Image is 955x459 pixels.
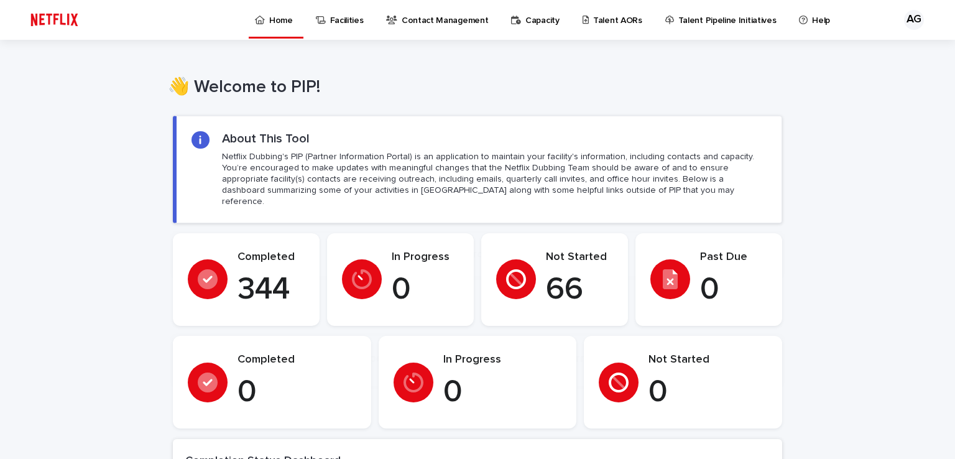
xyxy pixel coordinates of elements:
p: 0 [238,374,356,411]
p: 0 [392,271,459,308]
p: In Progress [443,353,562,367]
p: 0 [700,271,767,308]
h2: About This Tool [222,131,310,146]
p: Not Started [648,353,767,367]
p: Not Started [546,251,613,264]
p: Netflix Dubbing's PIP (Partner Information Portal) is an application to maintain your facility's ... [222,151,767,208]
p: 0 [443,374,562,411]
p: Completed [238,353,356,367]
p: In Progress [392,251,459,264]
p: Past Due [700,251,767,264]
div: AG [904,10,924,30]
h1: 👋 Welcome to PIP! [168,77,777,98]
p: 0 [648,374,767,411]
p: 344 [238,271,305,308]
p: Completed [238,251,305,264]
p: 66 [546,271,613,308]
img: ifQbXi3ZQGMSEF7WDB7W [25,7,84,32]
